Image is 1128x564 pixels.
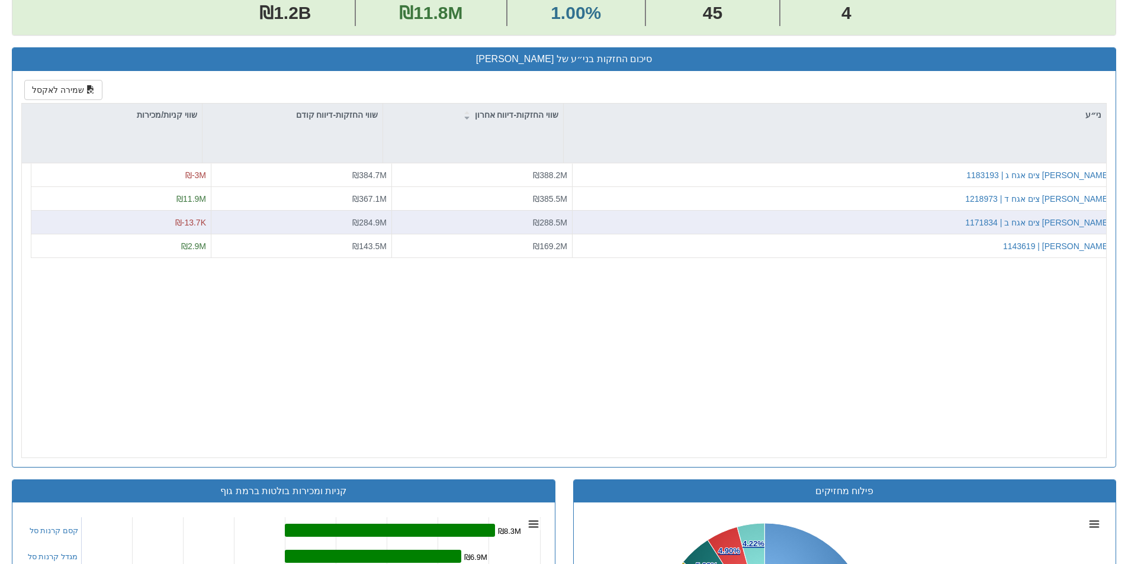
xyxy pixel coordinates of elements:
[21,54,1107,65] h3: סיכום החזקות בני״ע של [PERSON_NAME]
[352,170,387,180] span: ₪384.7M
[399,3,462,22] span: ₪11.8M
[22,104,202,126] div: שווי קניות/מכירות
[551,1,601,26] span: 1.00%
[824,1,869,26] span: 4
[30,526,78,535] a: קסם קרנות סל
[1003,240,1110,252] button: [PERSON_NAME] | 1143619
[181,241,206,250] span: ₪2.9M
[533,241,567,250] span: ₪169.2M
[743,539,764,548] tspan: 4.22%
[464,553,487,562] tspan: ₪6.9M
[28,552,78,561] a: מגדל קרנות סל
[583,486,1107,497] h3: פילוח מחזיקים
[21,486,546,497] h3: קניות ומכירות בולטות ברמת גוף
[966,169,1110,181] button: [PERSON_NAME] צים אגח ג | 1183193
[533,194,567,203] span: ₪385.5M
[352,194,387,203] span: ₪367.1M
[185,170,206,180] span: ₪-3M
[352,217,387,227] span: ₪284.9M
[259,3,311,22] span: ₪1.2B
[176,194,206,203] span: ₪11.9M
[533,217,567,227] span: ₪288.5M
[533,170,567,180] span: ₪388.2M
[352,241,387,250] span: ₪143.5M
[718,546,740,555] tspan: 4.90%
[175,217,206,227] span: ₪-13.7K
[564,104,1106,126] div: ני״ע
[498,527,521,536] tspan: ₪8.3M
[203,104,383,126] div: שווי החזקות-דיווח קודם
[689,1,736,26] span: 45
[965,192,1110,204] button: [PERSON_NAME] צים אגח ד | 1218973
[965,216,1110,228] button: [PERSON_NAME] צים אגח ב | 1171834
[24,80,102,100] button: שמירה לאקסל
[383,104,563,126] div: שווי החזקות-דיווח אחרון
